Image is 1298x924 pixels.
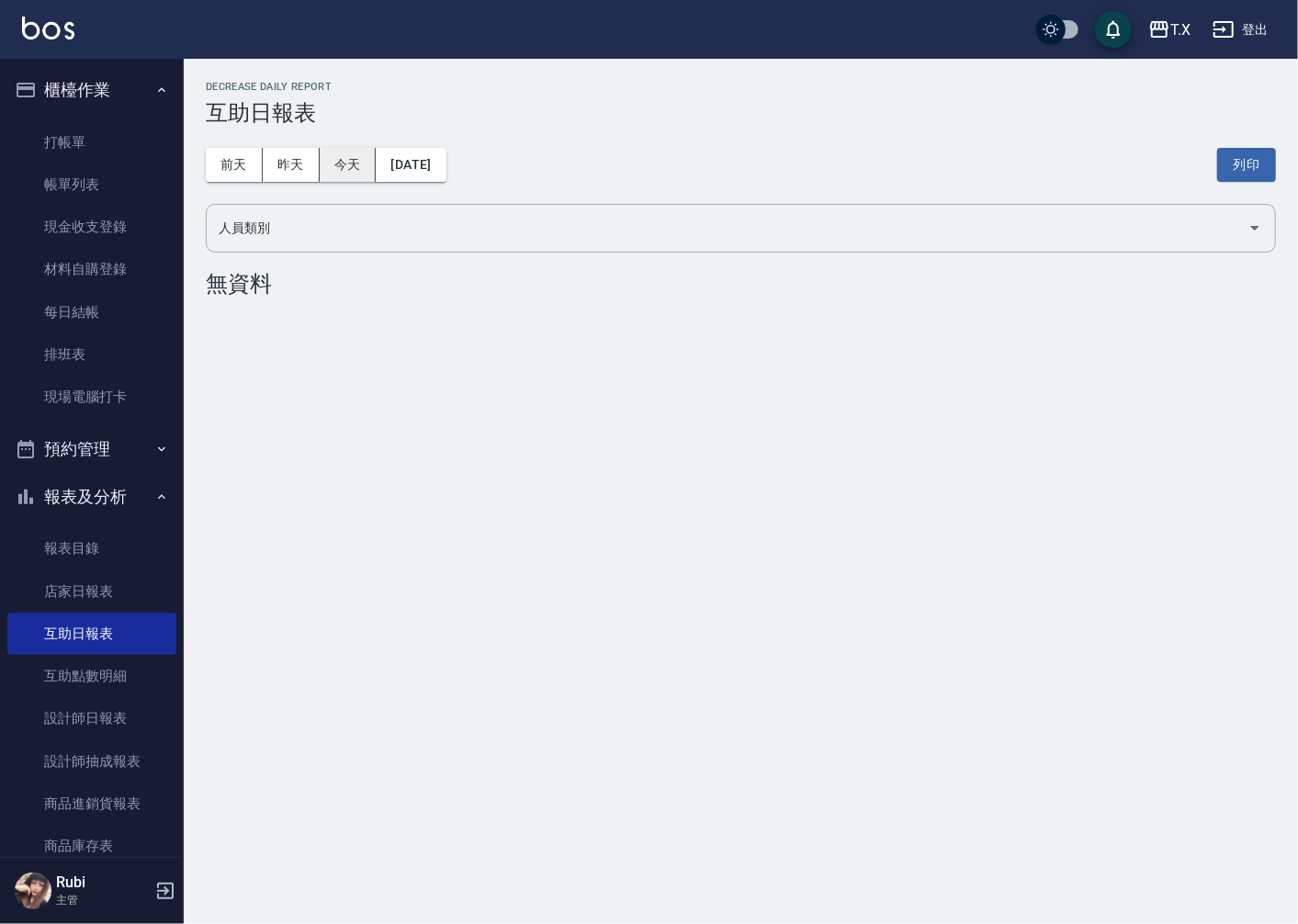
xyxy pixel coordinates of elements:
a: 互助日報表 [7,613,176,655]
img: Logo [22,17,74,39]
a: 每日結帳 [7,291,176,333]
a: 設計師抽成報表 [7,740,176,783]
a: 報表目錄 [7,527,176,569]
h2: Decrease Daily Report [206,81,1276,93]
a: 材料自購登錄 [7,248,176,290]
h3: 互助日報表 [206,100,1276,126]
button: 報表及分析 [7,473,176,521]
a: 店家日報表 [7,570,176,613]
a: 設計師日報表 [7,697,176,739]
a: 帳單列表 [7,163,176,206]
button: 今天 [320,148,377,182]
button: Open [1240,213,1270,242]
a: 商品進銷貨報表 [7,783,176,825]
a: 現場電腦打卡 [7,376,176,418]
button: 昨天 [263,148,320,182]
a: 商品庫存表 [7,825,176,867]
button: [DATE] [376,148,446,182]
a: 現金收支登錄 [7,206,176,248]
div: T.X [1170,18,1191,41]
button: 列印 [1217,148,1276,182]
div: 無資料 [206,271,1276,297]
a: 打帳單 [7,121,176,163]
button: 登出 [1205,13,1276,47]
button: 前天 [206,148,263,182]
button: 預約管理 [7,425,176,473]
a: 互助點數明細 [7,655,176,697]
h5: Rubi [56,873,150,892]
button: save [1095,11,1132,48]
button: 櫃檯作業 [7,66,176,114]
input: 人員名稱 [214,212,1240,244]
a: 排班表 [7,333,176,376]
button: T.X [1141,11,1198,49]
img: Person [15,873,51,909]
p: 主管 [56,892,150,908]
